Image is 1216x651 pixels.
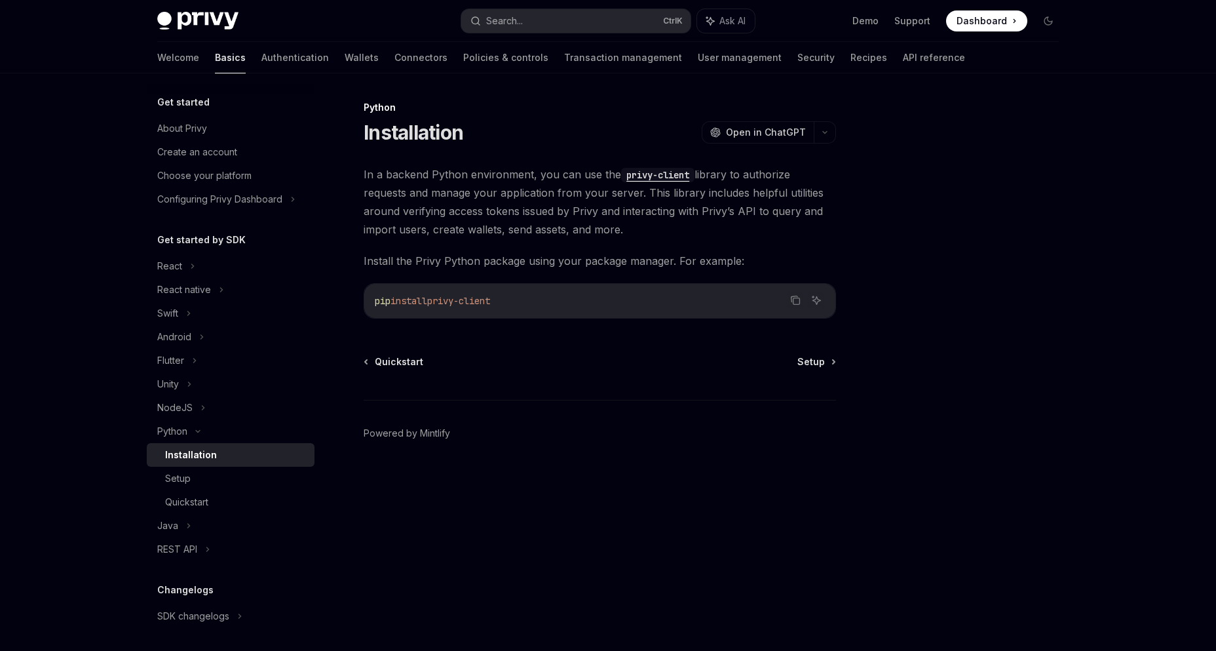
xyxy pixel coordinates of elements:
[261,42,329,73] a: Authentication
[165,471,191,486] div: Setup
[157,376,179,392] div: Unity
[787,292,804,309] button: Copy the contents from the code block
[364,252,836,270] span: Install the Privy Python package using your package manager. For example:
[375,355,423,368] span: Quickstart
[157,258,182,274] div: React
[157,282,211,298] div: React native
[461,9,691,33] button: Search...CtrlK
[157,424,187,439] div: Python
[797,355,825,368] span: Setup
[702,121,814,144] button: Open in ChatGPT
[957,14,1007,28] span: Dashboard
[157,94,210,110] h5: Get started
[147,117,314,140] a: About Privy
[157,191,282,207] div: Configuring Privy Dashboard
[697,9,755,33] button: Ask AI
[1038,10,1059,31] button: Toggle dark mode
[903,42,965,73] a: API reference
[345,42,379,73] a: Wallets
[726,126,806,139] span: Open in ChatGPT
[463,42,548,73] a: Policies & controls
[157,542,197,557] div: REST API
[147,467,314,490] a: Setup
[663,16,683,26] span: Ctrl K
[564,42,682,73] a: Transaction management
[157,353,184,368] div: Flutter
[147,164,314,187] a: Choose your platform
[364,101,836,114] div: Python
[157,144,237,160] div: Create an account
[215,42,246,73] a: Basics
[375,295,390,307] span: pip
[364,165,836,239] span: In a backend Python environment, you can use the library to authorize requests and manage your ap...
[157,582,214,598] h5: Changelogs
[621,168,694,182] code: privy-client
[157,12,238,30] img: dark logo
[147,490,314,514] a: Quickstart
[698,42,782,73] a: User management
[797,355,835,368] a: Setup
[364,121,463,144] h1: Installation
[390,295,427,307] span: install
[157,608,229,624] div: SDK changelogs
[165,494,208,510] div: Quickstart
[850,42,887,73] a: Recipes
[157,232,246,248] h5: Get started by SDK
[946,10,1027,31] a: Dashboard
[894,14,930,28] a: Support
[157,42,199,73] a: Welcome
[427,295,490,307] span: privy-client
[394,42,447,73] a: Connectors
[157,168,252,184] div: Choose your platform
[157,518,178,534] div: Java
[147,140,314,164] a: Create an account
[621,168,694,181] a: privy-client
[797,42,835,73] a: Security
[147,443,314,467] a: Installation
[157,306,178,321] div: Swift
[157,121,207,136] div: About Privy
[365,355,423,368] a: Quickstart
[157,329,191,345] div: Android
[364,427,450,440] a: Powered by Mintlify
[486,13,523,29] div: Search...
[165,447,217,463] div: Installation
[719,14,746,28] span: Ask AI
[157,400,193,416] div: NodeJS
[808,292,825,309] button: Ask AI
[852,14,879,28] a: Demo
